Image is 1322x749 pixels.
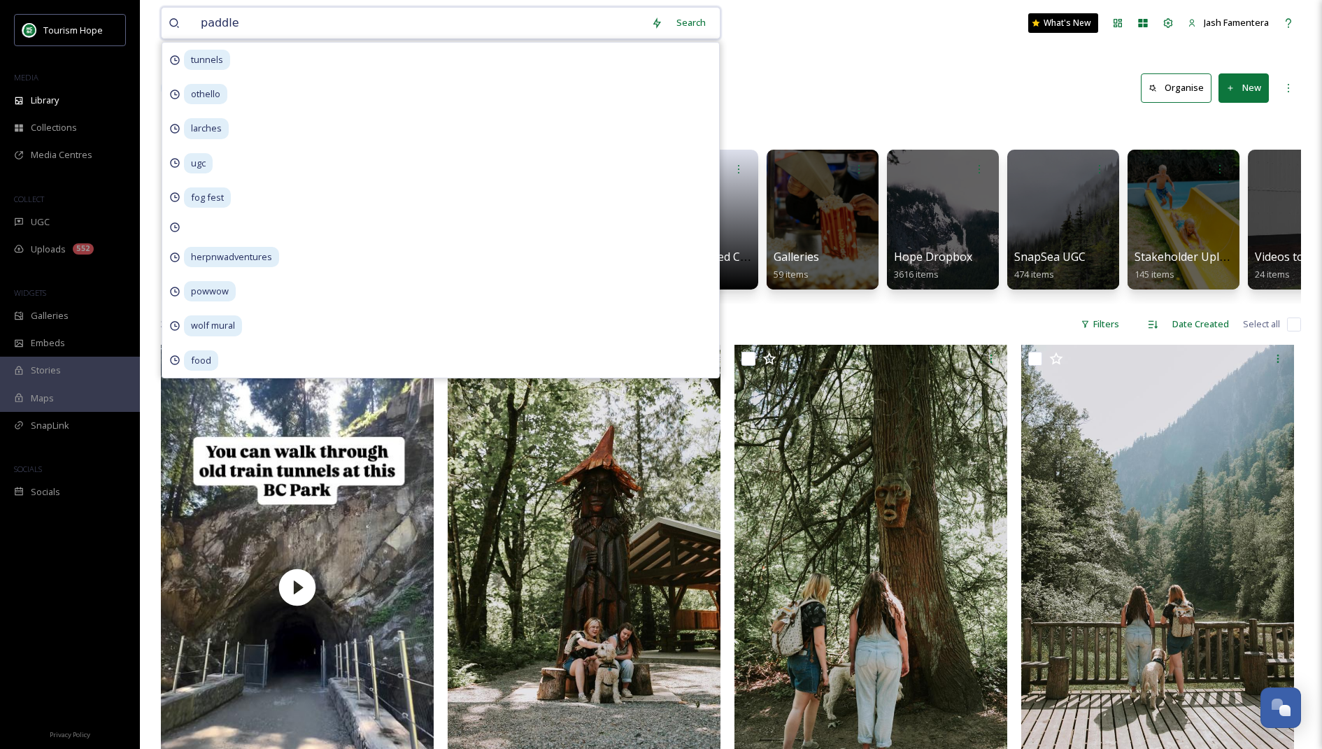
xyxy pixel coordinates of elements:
[184,153,213,173] span: ugc
[1014,249,1086,264] span: SnapSea UGC
[894,250,972,280] a: Hope Dropbox3616 items
[1165,311,1236,338] div: Date Created
[1014,268,1054,280] span: 474 items
[31,309,69,322] span: Galleries
[1255,268,1290,280] span: 24 items
[669,9,713,36] div: Search
[31,215,50,229] span: UGC
[31,148,92,162] span: Media Centres
[184,247,279,267] span: herpnwadventures
[1204,16,1269,29] span: Jash Famentera
[31,336,65,350] span: Embeds
[1135,249,1244,264] span: Stakeholder Uploads
[774,268,809,280] span: 59 items
[894,268,939,280] span: 3616 items
[14,72,38,83] span: MEDIA
[1218,73,1269,102] button: New
[43,24,103,36] span: Tourism Hope
[31,392,54,405] span: Maps
[22,23,36,37] img: logo.png
[194,8,644,38] input: Search your library
[1135,250,1244,280] a: Stakeholder Uploads145 items
[184,118,229,138] span: larches
[1141,73,1211,102] button: Organise
[31,121,77,134] span: Collections
[1260,687,1301,728] button: Open Chat
[1243,318,1280,331] span: Select all
[31,419,69,432] span: SnapLink
[894,249,972,264] span: Hope Dropbox
[14,287,46,298] span: WIDGETS
[14,464,42,474] span: SOCIALS
[184,50,230,70] span: tunnels
[50,725,90,742] a: Privacy Policy
[161,318,189,331] span: 39 file s
[1028,13,1098,33] a: What's New
[31,485,60,499] span: Socials
[1135,268,1174,280] span: 145 items
[774,249,819,264] span: Galleries
[774,250,819,280] a: Galleries59 items
[31,364,61,377] span: Stories
[1074,311,1126,338] div: Filters
[184,84,227,104] span: othello
[184,187,231,208] span: fog fest
[184,315,242,336] span: wolf mural
[73,243,94,255] div: 552
[184,281,236,301] span: powwow
[1181,9,1276,36] a: Jash Famentera
[31,94,59,107] span: Library
[184,350,218,371] span: food
[31,243,66,256] span: Uploads
[50,730,90,739] span: Privacy Policy
[1014,250,1086,280] a: SnapSea UGC474 items
[14,194,44,204] span: COLLECT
